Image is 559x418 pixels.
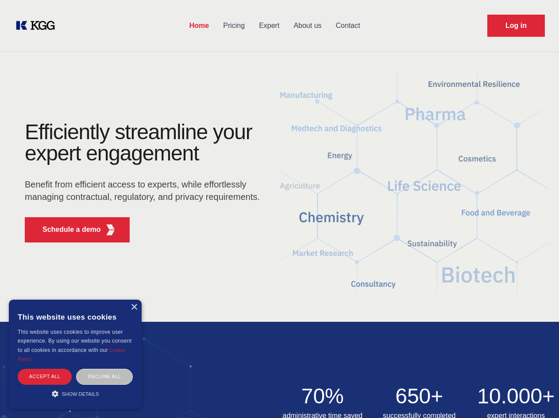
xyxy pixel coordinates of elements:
a: KOL Knowledge Platform: Talk to Key External Experts (KEE) [14,19,62,33]
div: Decline all [76,369,133,384]
span: Show details [62,391,99,397]
a: Cookie Policy [18,348,126,362]
h2: 650+ [376,386,463,407]
div: This website uses cookies [18,306,133,328]
iframe: Chat Widget [515,375,559,418]
h2: 70% [280,386,366,407]
a: Expert [252,14,286,37]
h1: Efficiently streamline your expert engagement [25,121,266,164]
a: Contact [329,14,367,37]
p: Schedule a demo [42,224,101,235]
img: KGG Fifth Element RED [105,224,116,235]
span: This website uses cookies to improve user experience. By using our website you consent to all coo... [18,329,131,353]
div: Close [131,304,137,311]
div: Show details [18,389,133,398]
button: Schedule a demoKGG Fifth Element RED [25,217,130,242]
a: Pricing [216,14,252,37]
div: Accept all [18,369,72,384]
a: Request Demo [487,15,545,37]
a: About us [286,14,328,37]
p: Benefit from efficient access to experts, while effortlessly managing contractual, regulatory, an... [25,178,266,203]
img: KGG Fifth Element RED [280,58,549,313]
a: Home [182,14,216,37]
